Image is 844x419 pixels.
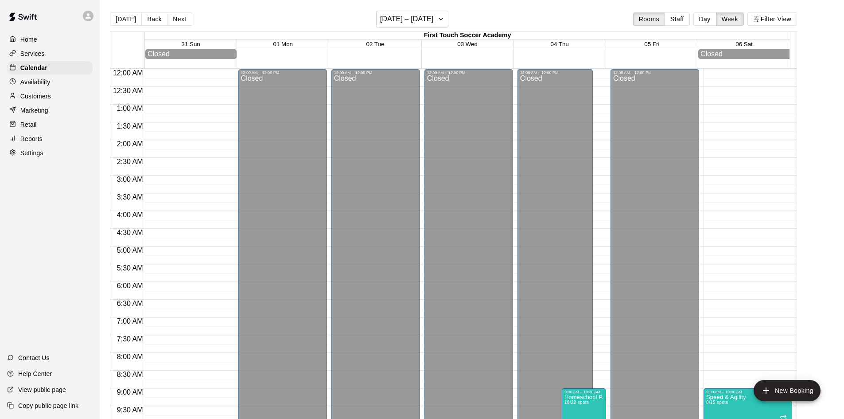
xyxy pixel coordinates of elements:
span: 8:00 AM [115,353,145,360]
p: Customers [20,92,51,101]
span: 12:00 AM [111,69,145,77]
span: 6:00 AM [115,282,145,290]
button: Rooms [633,12,665,26]
button: 31 Sun [182,41,200,47]
span: 0/15 spots filled [706,400,728,405]
a: Customers [7,90,93,103]
button: 03 Wed [457,41,478,47]
p: Reports [20,134,43,143]
p: Availability [20,78,51,86]
button: Staff [665,12,690,26]
span: 1:30 AM [115,122,145,130]
button: Week [716,12,744,26]
p: Help Center [18,369,52,378]
span: 3:30 AM [115,193,145,201]
p: Retail [20,120,37,129]
button: 02 Tue [366,41,385,47]
button: 06 Sat [735,41,753,47]
button: add [754,380,821,401]
p: Marketing [20,106,48,115]
div: 12:00 AM – 12:00 PM [241,70,324,75]
p: Settings [20,149,43,157]
div: 12:00 AM – 12:00 PM [613,70,696,75]
p: Services [20,49,45,58]
div: 12:00 AM – 12:00 PM [334,70,417,75]
span: 3:00 AM [115,176,145,183]
a: Retail [7,118,93,131]
button: Next [167,12,192,26]
span: 5:30 AM [115,264,145,272]
span: 9:30 AM [115,406,145,414]
p: Calendar [20,63,47,72]
button: 01 Mon [273,41,293,47]
p: Contact Us [18,353,50,362]
div: 9:00 AM – 10:00 AM [706,390,790,394]
a: Services [7,47,93,60]
span: 6:30 AM [115,300,145,307]
a: Availability [7,75,93,89]
span: 9:00 AM [115,388,145,396]
div: Closed [700,50,787,58]
button: Day [693,12,716,26]
span: 8:30 AM [115,371,145,378]
span: 7:00 AM [115,317,145,325]
button: Filter View [747,12,797,26]
a: Home [7,33,93,46]
div: Closed [148,50,234,58]
p: View public page [18,385,66,394]
a: Calendar [7,61,93,74]
span: 18/22 spots filled [564,400,589,405]
button: 04 Thu [551,41,569,47]
span: 2:00 AM [115,140,145,148]
p: Home [20,35,37,44]
span: 4:30 AM [115,229,145,236]
span: 7:30 AM [115,335,145,343]
div: First Touch Soccer Academy [145,31,790,40]
span: 2:30 AM [115,158,145,165]
span: 4:00 AM [115,211,145,219]
h6: [DATE] – [DATE] [380,13,434,25]
p: Copy public page link [18,401,78,410]
div: 9:00 AM – 10:30 AM [564,390,603,394]
span: 1:00 AM [115,105,145,112]
button: [DATE] [110,12,142,26]
div: 12:00 AM – 12:00 PM [427,70,510,75]
a: Marketing [7,104,93,117]
span: 12:30 AM [111,87,145,94]
div: 12:00 AM – 12:00 PM [520,70,590,75]
a: Reports [7,132,93,145]
button: 05 Fri [644,41,659,47]
span: 5:00 AM [115,247,145,254]
button: [DATE] – [DATE] [376,11,448,27]
a: Settings [7,146,93,160]
button: Back [141,12,167,26]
